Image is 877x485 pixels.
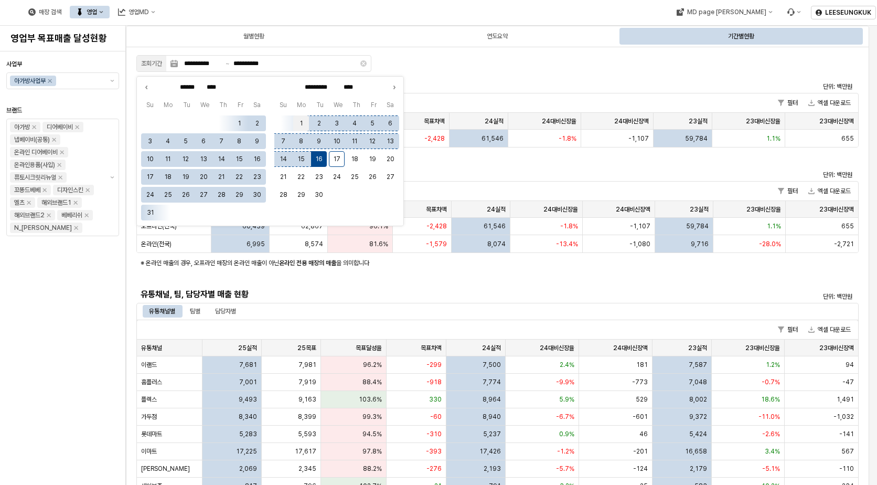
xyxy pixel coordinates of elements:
span: 96.2% [363,361,382,369]
div: 디어베이비 [47,122,73,132]
div: 기간별현황 [621,28,862,45]
span: Tu [311,100,328,110]
div: 유통채널별 [149,305,175,318]
button: 2025-09-20 [382,151,398,167]
button: 엑셀 다운로드 [804,185,855,197]
span: -299 [426,361,442,369]
button: 2025-08-18 [160,169,176,185]
p: 단위: 백만원 [685,170,852,180]
button: 2025-08-12 [178,151,194,167]
span: 23실적 [689,117,708,125]
div: 해외브랜드1 [41,197,71,208]
span: -1,579 [426,240,447,248]
span: 오프라인(전국) [141,222,177,230]
button: 2025-09-10 [329,133,345,149]
span: 7,774 [483,378,501,386]
button: 필터 [774,323,802,336]
span: 9,493 [239,395,257,404]
div: Remove 디어베이비 [75,125,79,129]
button: 2025-09-29 [293,187,309,203]
span: 7,048 [689,378,707,386]
main: App Frame [126,26,877,485]
h4: 영업부 목표매출 달성현황 [10,33,115,44]
button: 2025-08-22 [231,169,247,185]
span: -1.8% [560,222,578,230]
button: 2025-08-27 [196,187,211,203]
span: 7,681 [239,361,257,369]
div: 조회기간 [141,58,162,69]
button: 2025-09-04 [347,115,362,131]
div: 연도요약 [377,28,618,45]
button: 2025-09-03 [329,115,345,131]
span: Mo [158,100,177,110]
div: Remove 아가방 [32,125,36,129]
span: 17,426 [479,447,501,456]
span: -1,032 [833,413,854,421]
div: 베베리쉬 [61,210,82,220]
span: 목표차액 [421,344,442,352]
span: Fr [232,100,248,110]
button: 2025-08-20 [196,169,211,185]
span: -1.8% [559,134,576,143]
span: -773 [632,378,648,386]
span: 24대비신장액 [614,117,649,125]
button: 제안 사항 표시 [106,73,119,89]
span: [PERSON_NAME] [141,465,190,473]
span: 23실적 [690,205,709,214]
span: 1.1% [766,134,780,143]
span: 2,179 [690,465,707,473]
span: 61,546 [482,134,504,143]
span: 25목표 [297,344,316,352]
div: 해외브랜드2 [14,210,45,220]
span: 23대비신장율 [745,344,780,352]
span: 24실적 [487,205,506,214]
span: 1.2% [766,361,780,369]
span: 46 [639,430,648,438]
span: 23대비신장율 [746,117,780,125]
button: Next month [389,82,399,92]
button: 2025-08-31 [142,205,158,220]
span: Sa [249,100,266,110]
span: -1,080 [629,240,650,248]
div: 영업 [87,8,97,16]
button: 2025-09-05 [365,115,380,131]
span: 23대비신장액 [819,344,854,352]
span: 23실적 [688,344,707,352]
span: 103.6% [359,395,382,404]
div: Remove 냅베이비(공통) [52,138,56,142]
span: 24실적 [485,117,504,125]
span: Sa [382,100,399,110]
button: 2025-08-14 [213,151,229,167]
div: 영업MD [129,8,149,16]
span: 24대비신장액 [613,344,648,352]
div: 엘츠 [14,197,25,208]
button: 2025-09-24 [329,169,345,185]
span: 655 [841,134,854,143]
span: 온라인(전국) [141,240,172,248]
button: 2025-08-08 [231,133,247,149]
span: 330 [429,395,442,404]
button: 2025-09-17 [329,151,345,167]
div: Remove 해외브랜드2 [47,213,51,217]
span: -11.0% [758,413,780,421]
div: 담당자별 [209,305,242,318]
button: 매장 검색 [22,6,68,18]
span: -5.1% [762,465,780,473]
button: 2025-08-19 [178,169,194,185]
span: -2,428 [426,222,447,230]
span: 브랜드 [6,107,22,114]
span: 가두점 [141,413,157,421]
span: 62,867 [301,222,323,230]
button: 2025-08-28 [213,187,229,203]
button: 2025-09-25 [347,169,362,185]
span: 사업부 [6,60,22,68]
span: -918 [426,378,442,386]
span: 목표달성율 [356,344,382,352]
button: 영업 [70,6,110,18]
span: 5,237 [483,430,501,438]
span: 9,372 [689,413,707,421]
span: 1.1% [767,222,781,230]
button: 2025-09-02 [311,115,327,131]
span: 8,940 [483,413,501,421]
